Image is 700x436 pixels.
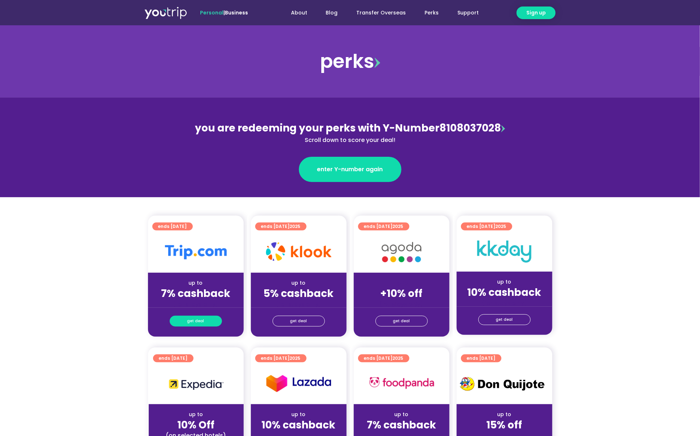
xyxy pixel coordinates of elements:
[154,300,238,308] div: (for stays only)
[159,354,188,362] span: ends [DATE]
[347,6,416,20] a: Transfer Overseas
[194,121,507,144] div: 8108037028
[367,418,436,432] strong: 7% cashback
[255,223,306,230] a: ends [DATE]2025
[517,7,556,19] a: Sign up
[194,136,507,144] div: Scroll down to score your deal!
[496,223,506,229] span: 2025
[290,223,301,229] span: 2025
[290,316,307,326] span: get deal
[364,223,404,230] span: ends [DATE]
[187,316,204,326] span: get deal
[393,355,404,361] span: 2025
[154,279,238,287] div: up to
[375,316,428,327] a: get deal
[461,354,501,362] a: ends [DATE]
[261,223,301,230] span: ends [DATE]
[200,9,223,16] span: Personal
[360,411,444,418] div: up to
[255,354,306,362] a: ends [DATE]2025
[496,315,513,325] span: get deal
[155,411,238,418] div: up to
[200,9,248,16] span: |
[273,316,325,327] a: get deal
[225,9,248,16] a: Business
[526,9,546,17] span: Sign up
[467,223,506,230] span: ends [DATE]
[462,411,547,418] div: up to
[178,418,215,432] strong: 10% Off
[262,418,336,432] strong: 10% cashback
[462,299,547,307] div: (for stays only)
[282,6,317,20] a: About
[360,300,444,308] div: (for stays only)
[153,354,194,362] a: ends [DATE]
[195,121,439,135] span: you are redeeming your perks with Y-Number
[299,157,401,182] a: enter Y-number again
[257,279,341,287] div: up to
[158,223,187,230] span: ends [DATE]
[358,354,409,362] a: ends [DATE]2025
[478,314,531,325] a: get deal
[257,300,341,308] div: (for stays only)
[257,411,341,418] div: up to
[364,354,404,362] span: ends [DATE]
[290,355,301,361] span: 2025
[381,286,423,301] strong: +10% off
[393,223,404,229] span: 2025
[395,279,408,286] span: up to
[170,316,222,327] a: get deal
[416,6,448,20] a: Perks
[264,286,334,301] strong: 5% cashback
[268,6,488,20] nav: Menu
[317,6,347,20] a: Blog
[448,6,488,20] a: Support
[467,354,496,362] span: ends [DATE]
[462,278,547,286] div: up to
[161,286,230,301] strong: 7% cashback
[468,285,542,299] strong: 10% cashback
[261,354,301,362] span: ends [DATE]
[358,223,409,230] a: ends [DATE]2025
[152,223,193,230] a: ends [DATE]
[487,418,522,432] strong: 15% off
[317,165,383,174] span: enter Y-number again
[461,223,512,230] a: ends [DATE]2025
[393,316,410,326] span: get deal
